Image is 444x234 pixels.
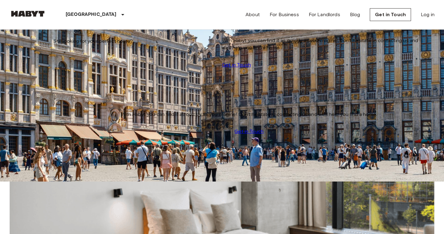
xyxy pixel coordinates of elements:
[246,11,260,18] a: About
[121,111,377,118] span: With Habyt you can find it as quickly as you imagine! Don't hesitate in contacting us and we'll h...
[370,8,411,21] a: Get in Touch
[9,11,46,17] img: Habyt
[421,11,435,18] a: Log in
[270,11,299,18] a: For Business
[350,11,360,18] a: Blog
[66,11,117,18] p: [GEOGRAPHIC_DATA]
[235,128,264,135] a: Get in Touch
[309,11,340,18] a: For Landlords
